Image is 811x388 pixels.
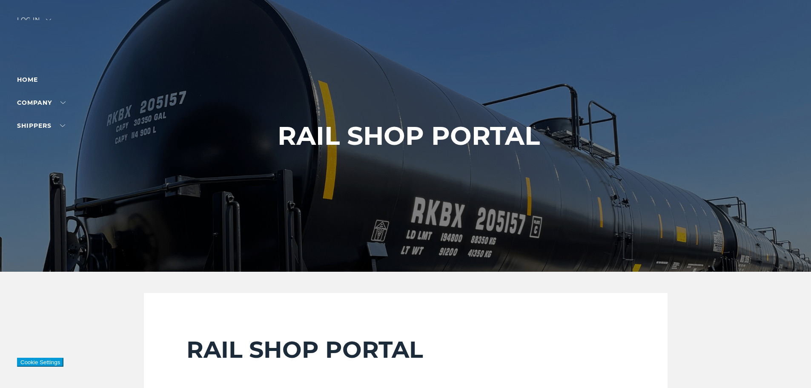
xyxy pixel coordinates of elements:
img: arrow [46,19,51,21]
h1: RAIL SHOP PORTAL [278,121,540,150]
button: Cookie Settings [17,358,63,367]
a: SHIPPERS [17,122,65,129]
img: kbx logo [374,17,438,55]
a: Company [17,99,66,106]
a: Home [17,76,38,83]
h2: RAIL SHOP PORTAL [186,336,625,364]
div: Log in [17,17,51,29]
